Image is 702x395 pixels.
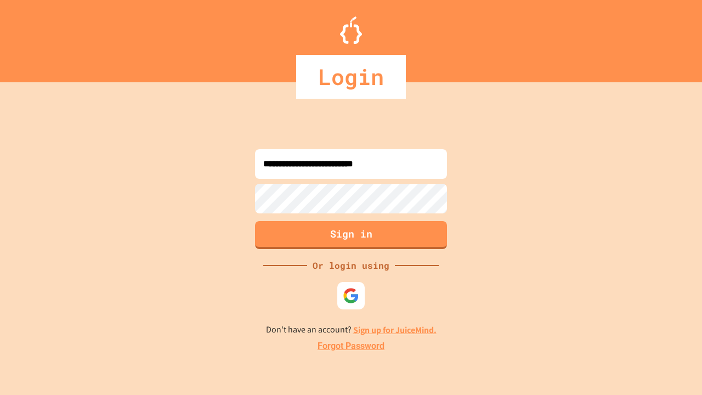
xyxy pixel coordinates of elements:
a: Forgot Password [318,340,384,353]
img: google-icon.svg [343,287,359,304]
p: Don't have an account? [266,323,437,337]
a: Sign up for JuiceMind. [353,324,437,336]
div: Login [296,55,406,99]
iframe: chat widget [611,303,691,350]
div: Or login using [307,259,395,272]
iframe: chat widget [656,351,691,384]
button: Sign in [255,221,447,249]
img: Logo.svg [340,16,362,44]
